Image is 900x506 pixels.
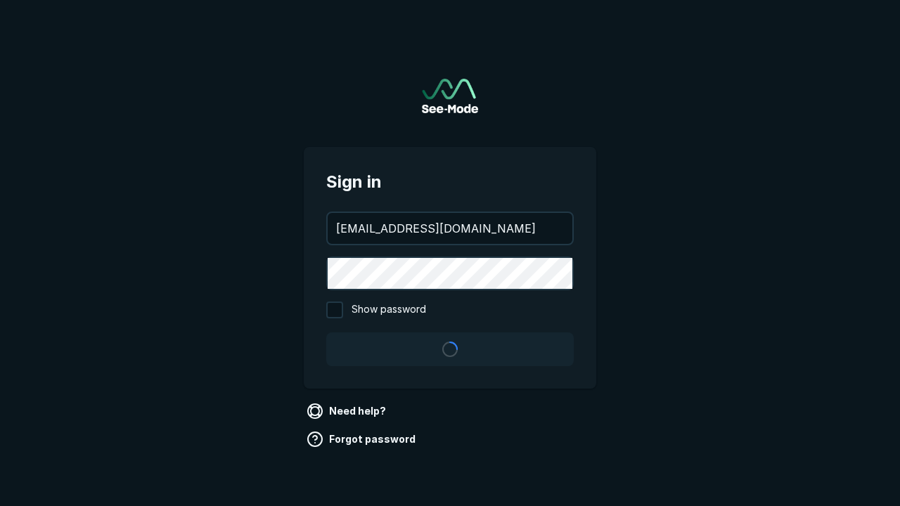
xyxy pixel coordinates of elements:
span: Sign in [326,169,574,195]
a: Forgot password [304,428,421,450]
a: Go to sign in [422,79,478,113]
img: See-Mode Logo [422,79,478,113]
input: your@email.com [328,213,572,244]
span: Show password [352,301,426,318]
a: Need help? [304,400,392,422]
